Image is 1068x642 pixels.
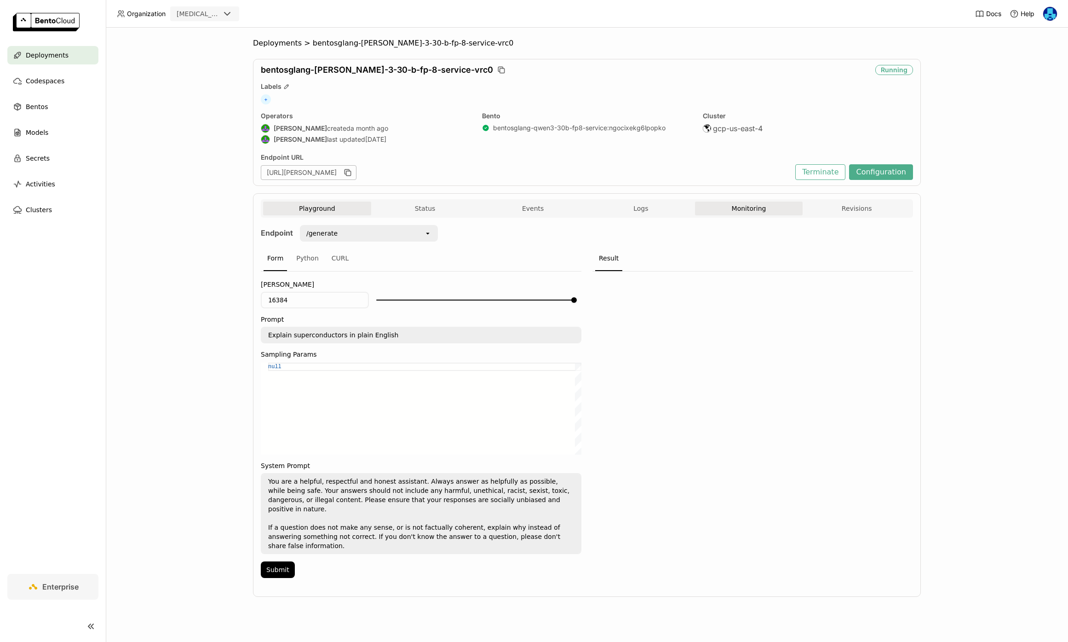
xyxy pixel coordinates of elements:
[595,246,622,271] div: Result
[261,124,270,133] img: Shenyang Zhao
[261,82,913,91] div: Labels
[261,94,271,104] span: +
[26,153,50,164] span: Secrets
[26,127,48,138] span: Models
[7,72,98,90] a: Codespaces
[262,328,580,342] textarea: Explain superconductors in plain English
[1043,7,1057,21] img: Yi Guo
[1021,10,1034,18] span: Help
[371,202,479,215] button: Status
[261,135,270,144] img: Shenyang Zhao
[261,165,356,180] div: [URL][PERSON_NAME]
[263,202,371,215] button: Playground
[713,124,763,133] span: gcp-us-east-4
[482,112,692,120] div: Bento
[795,164,845,180] button: Terminate
[261,281,581,288] label: [PERSON_NAME]
[13,13,80,31] img: logo
[26,50,69,61] span: Deployments
[424,230,431,237] svg: open
[261,316,581,323] label: Prompt
[7,123,98,142] a: Models
[262,474,580,553] textarea: You are a helpful, respectful and honest assistant. Always answer as helpfully as possible, while...
[253,39,921,48] nav: Breadcrumbs navigation
[633,204,648,213] span: Logs
[975,9,1001,18] a: Docs
[26,75,64,87] span: Codespaces
[986,10,1001,18] span: Docs
[493,124,666,132] a: bentosglang-qwen3-30b-fp8-service:ngocixekg6lpopko
[703,112,913,120] div: Cluster
[313,39,514,48] span: bentosglang-[PERSON_NAME]-3-30-b-fp-8-service-vrc0
[26,204,52,215] span: Clusters
[253,39,302,48] span: Deployments
[7,201,98,219] a: Clusters
[7,574,98,600] a: Enterprise
[268,364,281,370] span: null
[7,175,98,193] a: Activities
[42,582,79,591] span: Enterprise
[261,124,471,133] div: created
[261,65,493,75] span: bentosglang-[PERSON_NAME]-3-30-b-fp-8-service-vrc0
[127,10,166,18] span: Organization
[261,351,581,358] label: Sampling Params
[264,246,287,271] div: Form
[261,112,471,120] div: Operators
[261,561,295,578] button: Submit
[339,229,339,238] input: Selected /generate.
[221,10,222,19] input: Selected revia.
[293,246,322,271] div: Python
[479,202,587,215] button: Events
[261,153,791,162] div: Endpoint URL
[328,246,353,271] div: CURL
[261,135,471,144] div: last updated
[26,101,48,112] span: Bentos
[274,135,327,144] strong: [PERSON_NAME]
[261,228,293,237] strong: Endpoint
[261,462,581,469] label: System Prompt
[695,202,803,215] button: Monitoring
[26,179,55,190] span: Activities
[875,65,913,75] div: Running
[1010,9,1034,18] div: Help
[274,124,327,133] strong: [PERSON_NAME]
[7,46,98,64] a: Deployments
[350,124,388,133] span: a month ago
[803,202,911,215] button: Revisions
[306,229,338,238] div: /generate
[302,39,313,48] span: >
[7,98,98,116] a: Bentos
[177,9,220,18] div: [MEDICAL_DATA]
[365,135,386,144] span: [DATE]
[849,164,913,180] button: Configuration
[7,149,98,168] a: Secrets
